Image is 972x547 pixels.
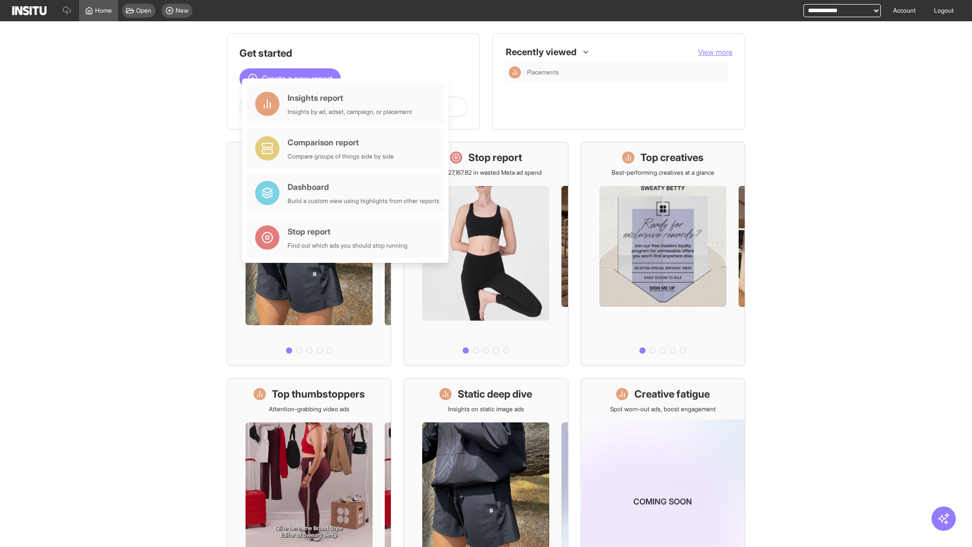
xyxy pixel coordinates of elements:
h1: Top creatives [640,150,704,165]
p: Save £27,167.82 in wasted Meta ad spend [430,169,542,177]
a: What's live nowSee all active ads instantly [227,142,391,366]
span: Create a new report [262,72,333,85]
h1: Stop report [468,150,522,165]
div: Insights [509,66,521,79]
span: View more [698,48,733,56]
p: Best-performing creatives at a glance [612,169,714,177]
div: Stop report [288,225,408,238]
div: Compare groups of things side by side [288,152,394,161]
div: Dashboard [288,181,439,193]
div: Find out which ads you should stop running [288,242,408,250]
button: Create a new report [239,68,341,89]
div: Comparison report [288,136,394,148]
a: Top creativesBest-performing creatives at a glance [581,142,745,366]
div: Build a custom view using highlights from other reports [288,197,439,205]
h1: Get started [239,46,467,60]
p: Attention-grabbing video ads [269,405,349,413]
button: View more [698,47,733,57]
h1: Static deep dive [458,387,532,401]
span: New [176,7,188,15]
img: Logo [12,6,47,15]
span: Home [95,7,112,15]
a: Stop reportSave £27,167.82 in wasted Meta ad spend [403,142,568,366]
span: Placements [527,68,724,76]
span: Open [136,7,151,15]
p: Insights on static image ads [448,405,524,413]
div: Insights report [288,92,412,104]
h1: Top thumbstoppers [272,387,365,401]
span: Placements [527,68,559,76]
div: Insights by ad, adset, campaign, or placement [288,108,412,116]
